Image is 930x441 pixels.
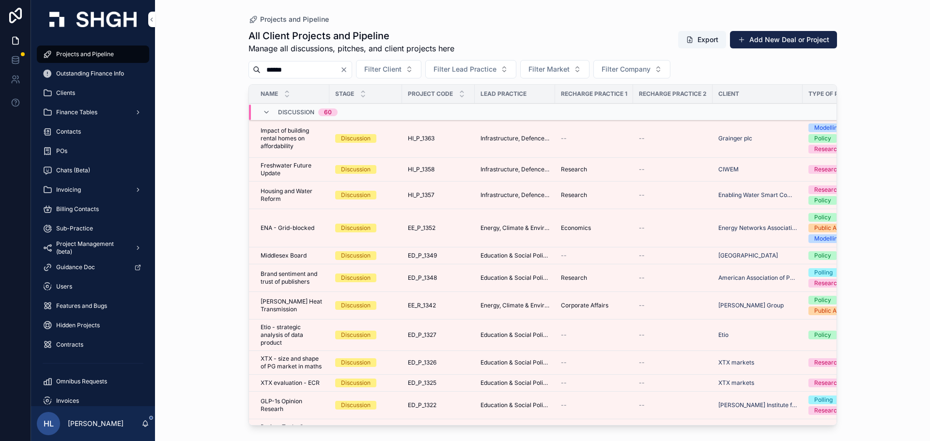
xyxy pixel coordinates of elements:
span: Freshwater Future Update [261,162,324,177]
a: Grainger plc [718,135,752,142]
span: Education & Social Policy [480,379,549,387]
a: [PERSON_NAME] Institute for Global Change [718,401,797,409]
a: -- [639,191,707,199]
button: Add New Deal or Project [730,31,837,48]
div: Discussion [341,301,371,310]
a: Research [561,191,627,199]
a: Research [808,165,874,174]
a: Infrastructure, Defence, Industrial, Transport [480,166,549,173]
a: Research [561,274,627,282]
a: American Association of Publishers [718,274,797,282]
a: -- [639,302,707,309]
a: -- [561,252,627,259]
span: Research [561,191,587,199]
span: Invoicing [56,186,81,194]
a: Research [808,358,874,367]
span: ED_P_1325 [408,379,436,387]
a: Sub-Practice [37,220,149,237]
span: -- [639,379,645,387]
span: Outstanding Finance Info [56,70,124,77]
a: Education & Social Policy [480,252,549,259]
span: XTX - size and shape of PG market in maths [261,355,324,370]
span: ED_P_1349 [408,252,437,259]
div: Discussion [341,224,371,232]
span: Manage all discussions, pitches, and client projects here [248,43,454,54]
a: ED_P_1327 [408,331,469,339]
a: ED_P_1326 [408,359,469,366]
a: -- [639,252,707,259]
a: Enabling Water Smart Communities [718,191,797,199]
a: Brand sentiment and trust of publishers [261,270,324,286]
a: CIWEM [718,166,797,173]
a: Discussion [335,251,396,260]
span: Billing Contacts [56,205,99,213]
span: Filter Market [528,64,570,74]
a: -- [639,401,707,409]
a: -- [561,379,627,387]
div: Discussion [341,358,371,367]
a: Guidance Doc [37,259,149,276]
div: Research [814,379,840,387]
span: Education & Social Policy [480,359,549,366]
a: Project Management (beta) [37,239,149,257]
div: 60 [324,108,332,116]
a: Discussion [335,379,396,387]
span: Economics [561,224,591,232]
div: Discussion [341,165,371,174]
a: [PERSON_NAME] Heat Transmission [261,298,324,313]
span: HL [44,418,54,429]
button: Export [678,31,726,48]
a: -- [639,224,707,232]
a: Finance Tables [37,104,149,121]
span: Sub-Practice [56,225,93,232]
a: Education & Social Policy [480,331,549,339]
span: Filter Company [602,64,651,74]
a: Research [561,166,627,173]
a: PollingResearch [808,268,874,288]
a: Impact of building rental homes on affordability [261,127,324,150]
a: XTX markets [718,379,797,387]
div: scrollable content [31,39,155,406]
span: Clients [56,89,75,97]
div: Modelling [814,123,841,132]
a: ED_P_1348 [408,274,469,282]
a: Hidden Projects [37,317,149,334]
a: Corporate Affairs [561,302,627,309]
a: EE_R_1342 [408,302,469,309]
span: Hidden Projects [56,321,100,329]
button: Select Button [425,60,516,78]
a: Contracts [37,336,149,353]
a: Discussion [335,224,396,232]
div: Polling [814,268,833,277]
span: Education & Social Policy [480,401,549,409]
a: CIWEM [718,166,739,173]
span: -- [561,359,567,366]
div: Discussion [341,274,371,282]
span: -- [639,331,645,339]
a: XTX markets [718,379,754,387]
div: Discussion [341,134,371,143]
a: Policy [808,251,874,260]
span: Infrastructure, Defence, Industrial, Transport [480,191,549,199]
div: Public Affairs [814,306,851,315]
a: -- [639,379,707,387]
a: [GEOGRAPHIC_DATA] [718,252,797,259]
a: -- [561,135,627,142]
a: Etio [718,331,797,339]
a: [PERSON_NAME] Group [718,302,784,309]
a: Discussion [335,191,396,199]
a: ED_P_1322 [408,401,469,409]
span: Infrastructure, Defence, Industrial, Transport [480,135,549,142]
a: Chats (Beta) [37,162,149,179]
span: Housing and Water Reform [261,187,324,203]
a: Grainger plc [718,135,797,142]
a: Research [808,379,874,387]
span: Projects and Pipeline [56,50,114,58]
div: Polling [814,395,833,404]
a: Economics [561,224,627,232]
a: Users [37,278,149,295]
span: -- [639,274,645,282]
